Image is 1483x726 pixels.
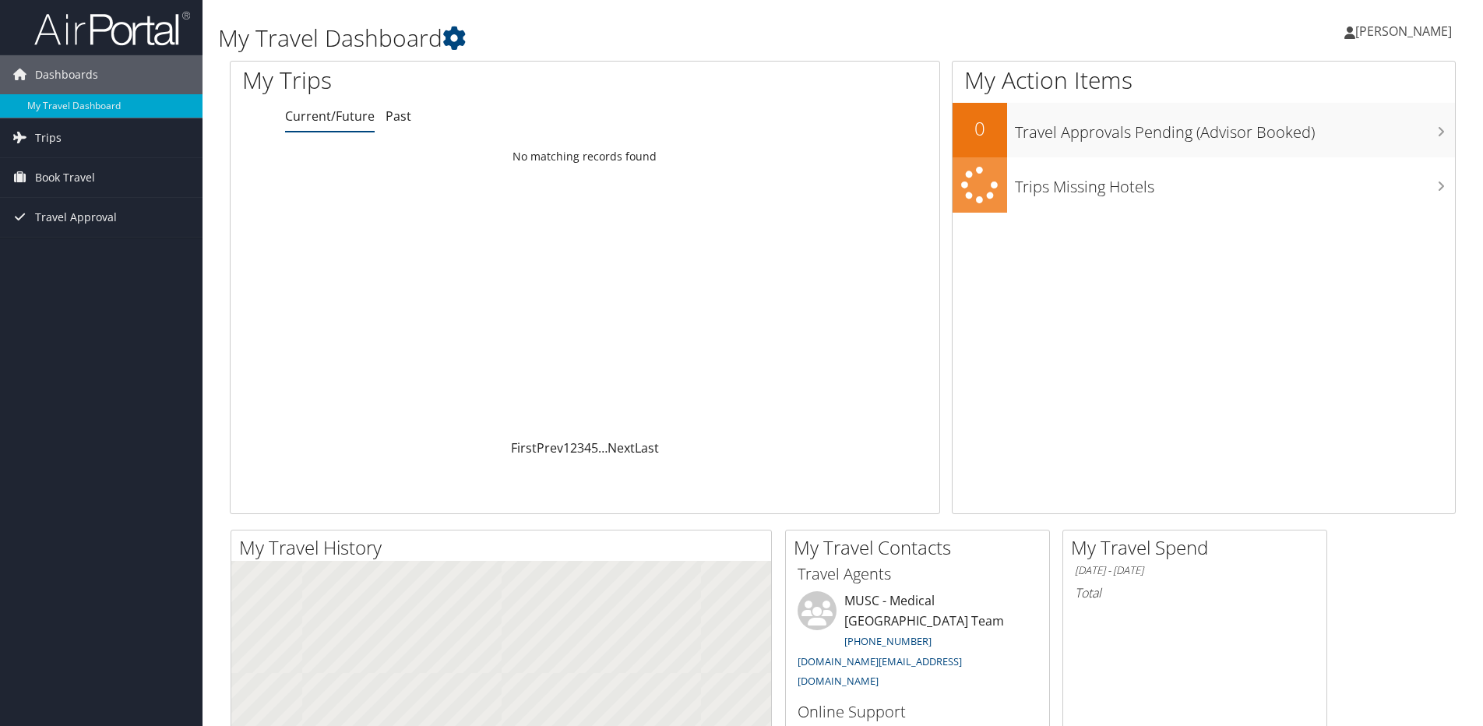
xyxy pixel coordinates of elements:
[953,157,1455,213] a: Trips Missing Hotels
[790,591,1045,695] li: MUSC - Medical [GEOGRAPHIC_DATA] Team
[35,158,95,197] span: Book Travel
[1075,563,1315,578] h6: [DATE] - [DATE]
[591,439,598,456] a: 5
[635,439,659,456] a: Last
[953,115,1007,142] h2: 0
[570,439,577,456] a: 2
[239,534,771,561] h2: My Travel History
[218,22,1051,55] h1: My Travel Dashboard
[35,55,98,94] span: Dashboards
[563,439,570,456] a: 1
[953,64,1455,97] h1: My Action Items
[844,634,932,648] a: [PHONE_NUMBER]
[1355,23,1452,40] span: [PERSON_NAME]
[35,118,62,157] span: Trips
[794,534,1049,561] h2: My Travel Contacts
[1015,168,1455,198] h3: Trips Missing Hotels
[511,439,537,456] a: First
[798,563,1037,585] h3: Travel Agents
[231,143,939,171] td: No matching records found
[386,107,411,125] a: Past
[1344,8,1467,55] a: [PERSON_NAME]
[537,439,563,456] a: Prev
[285,107,375,125] a: Current/Future
[798,654,962,689] a: [DOMAIN_NAME][EMAIL_ADDRESS][DOMAIN_NAME]
[953,103,1455,157] a: 0Travel Approvals Pending (Advisor Booked)
[608,439,635,456] a: Next
[35,198,117,237] span: Travel Approval
[584,439,591,456] a: 4
[1075,584,1315,601] h6: Total
[598,439,608,456] span: …
[1015,114,1455,143] h3: Travel Approvals Pending (Advisor Booked)
[798,701,1037,723] h3: Online Support
[1071,534,1326,561] h2: My Travel Spend
[34,10,190,47] img: airportal-logo.png
[577,439,584,456] a: 3
[242,64,632,97] h1: My Trips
